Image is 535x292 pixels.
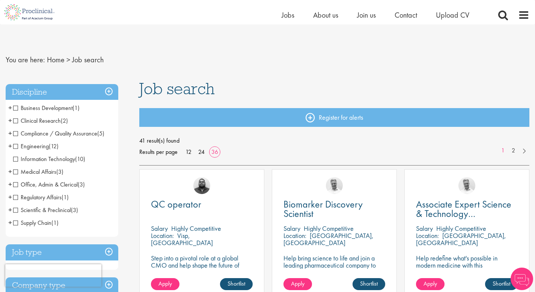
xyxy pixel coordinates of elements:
p: Highly Competitive [304,224,354,233]
a: Shortlist [220,278,253,290]
p: Step into a pivotal role at a global CMO and help shape the future of healthcare manufacturing. [151,254,253,276]
span: Clinical Research [13,117,61,125]
span: Engineering [13,142,59,150]
span: Information Technology [13,155,75,163]
span: Location: [151,231,174,240]
a: Apply [416,278,445,290]
iframe: reCAPTCHA [5,264,101,287]
a: Jobs [282,10,294,20]
a: Biomarker Discovery Scientist [283,200,385,218]
span: (1) [51,219,59,227]
span: (3) [71,206,78,214]
a: 1 [497,146,508,155]
p: Help redefine what's possible in modern medicine with this [MEDICAL_DATA] Associate Expert Scienc... [416,254,518,283]
a: Associate Expert Science & Technology ([MEDICAL_DATA]) [416,200,518,218]
a: Shortlist [485,278,518,290]
span: + [8,140,12,152]
span: Business Development [13,104,72,112]
span: Scientific & Preclinical [13,206,71,214]
p: Highly Competitive [436,224,486,233]
span: Office, Admin & Clerical [13,181,78,188]
span: (3) [56,168,63,176]
a: Upload CV [436,10,469,20]
span: Compliance / Quality Assurance [13,129,104,137]
p: Help bring science to life and join a leading pharmaceutical company to play a key role in delive... [283,254,385,290]
p: Highly Competitive [171,224,221,233]
span: (1) [72,104,80,112]
span: + [8,166,12,177]
span: + [8,217,12,228]
span: Office, Admin & Clerical [13,181,85,188]
h3: Job type [6,244,118,260]
a: Apply [283,278,312,290]
img: Joshua Bye [458,177,475,194]
span: 41 result(s) found [139,135,529,146]
a: Shortlist [353,278,385,290]
a: 2 [508,146,519,155]
span: Regulatory Affairs [13,193,62,201]
span: Salary [151,224,168,233]
span: > [66,55,70,65]
a: Join us [357,10,376,20]
img: Ashley Bennett [193,177,210,194]
p: Visp, [GEOGRAPHIC_DATA] [151,231,213,247]
span: Apply [291,280,304,287]
span: (3) [78,181,85,188]
span: Job search [72,55,104,65]
span: Location: [416,231,439,240]
span: Medical Affairs [13,168,56,176]
p: [GEOGRAPHIC_DATA], [GEOGRAPHIC_DATA] [416,231,506,247]
h3: Discipline [6,84,118,100]
span: Supply Chain [13,219,59,227]
a: About us [313,10,338,20]
a: breadcrumb link [47,55,65,65]
span: Location: [283,231,306,240]
span: Salary [416,224,433,233]
span: (1) [62,193,69,201]
span: Clinical Research [13,117,68,125]
span: + [8,102,12,113]
img: Joshua Bye [326,177,343,194]
span: Supply Chain [13,219,51,227]
a: Contact [395,10,417,20]
a: Apply [151,278,179,290]
span: Salary [283,224,300,233]
a: 36 [209,148,221,156]
span: (10) [75,155,85,163]
span: + [8,115,12,126]
span: Results per page [139,146,178,158]
a: Register for alerts [139,108,529,127]
span: Associate Expert Science & Technology ([MEDICAL_DATA]) [416,198,511,229]
span: Regulatory Affairs [13,193,69,201]
span: Engineering [13,142,49,150]
span: You are here: [6,55,45,65]
a: 24 [196,148,207,156]
span: (12) [49,142,59,150]
span: Compliance / Quality Assurance [13,129,97,137]
span: + [8,204,12,215]
img: Chatbot [511,268,533,290]
span: Information Technology [13,155,85,163]
a: 12 [183,148,194,156]
span: + [8,128,12,139]
span: Medical Affairs [13,168,63,176]
span: Apply [423,280,437,287]
span: Job search [139,78,215,99]
p: [GEOGRAPHIC_DATA], [GEOGRAPHIC_DATA] [283,231,374,247]
span: (5) [97,129,104,137]
span: Business Development [13,104,80,112]
span: Biomarker Discovery Scientist [283,198,363,220]
span: + [8,179,12,190]
span: Apply [158,280,172,287]
a: QC operator [151,200,253,209]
